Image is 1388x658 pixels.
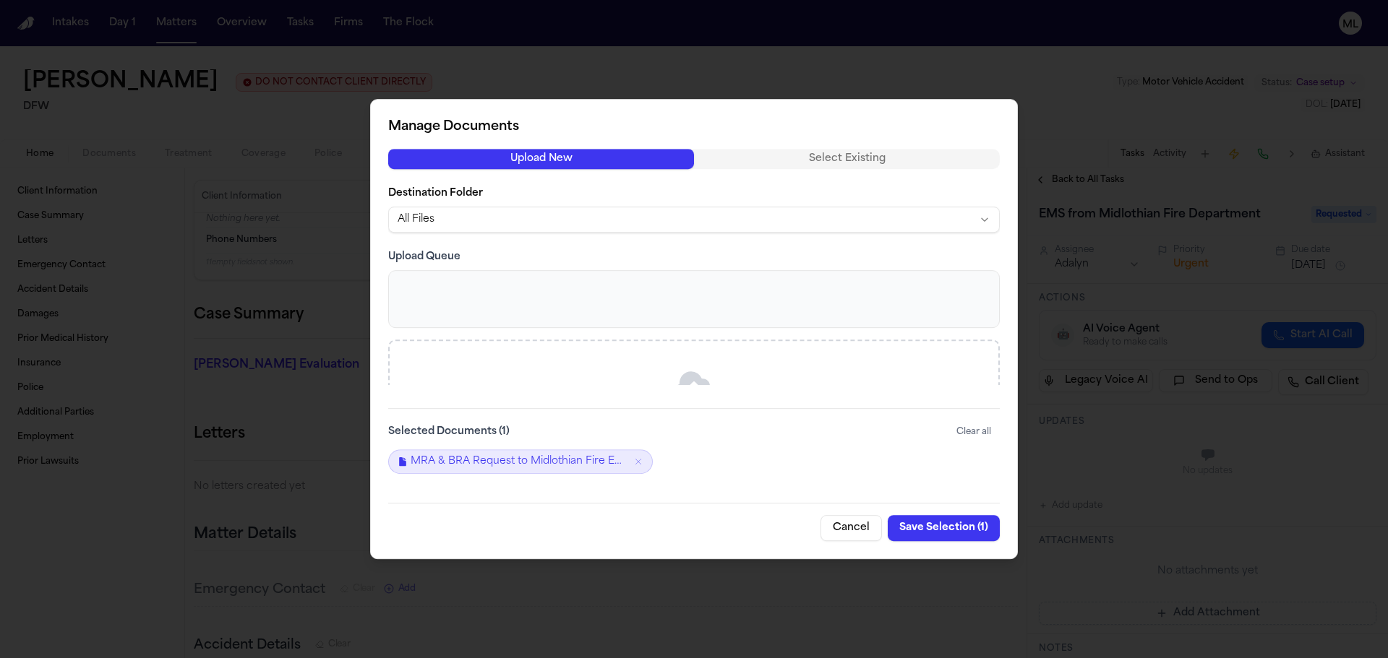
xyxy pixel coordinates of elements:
[411,454,627,469] span: MRA & BRA Request to Midlothian Fire EMS Department.pdf
[821,515,882,541] button: Cancel
[633,456,643,467] button: Remove MRA & BRA Request to Midlothian Fire EMS Department.pdf
[888,515,1000,541] button: Save Selection (1)
[388,425,510,439] label: Selected Documents ( 1 )
[694,149,1000,169] button: Select Existing
[948,420,1000,443] button: Clear all
[388,117,1000,137] h2: Manage Documents
[388,250,1000,264] h3: Upload Queue
[388,186,1000,201] label: Destination Folder
[388,149,694,169] button: Upload New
